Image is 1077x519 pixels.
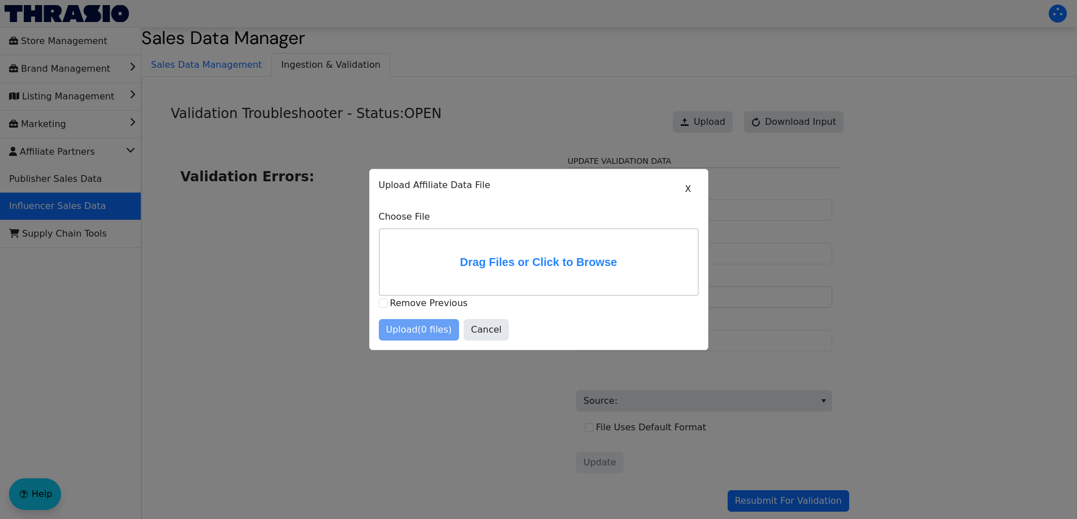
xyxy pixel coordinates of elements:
[471,323,501,337] span: Cancel
[678,178,699,200] button: X
[390,298,468,308] label: Remove Previous
[379,178,699,192] p: Upload Affiliate Data File
[379,210,699,224] label: Choose File
[464,319,509,341] button: Cancel
[685,182,691,196] span: X
[380,229,698,295] label: Drag Files or Click to Browse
